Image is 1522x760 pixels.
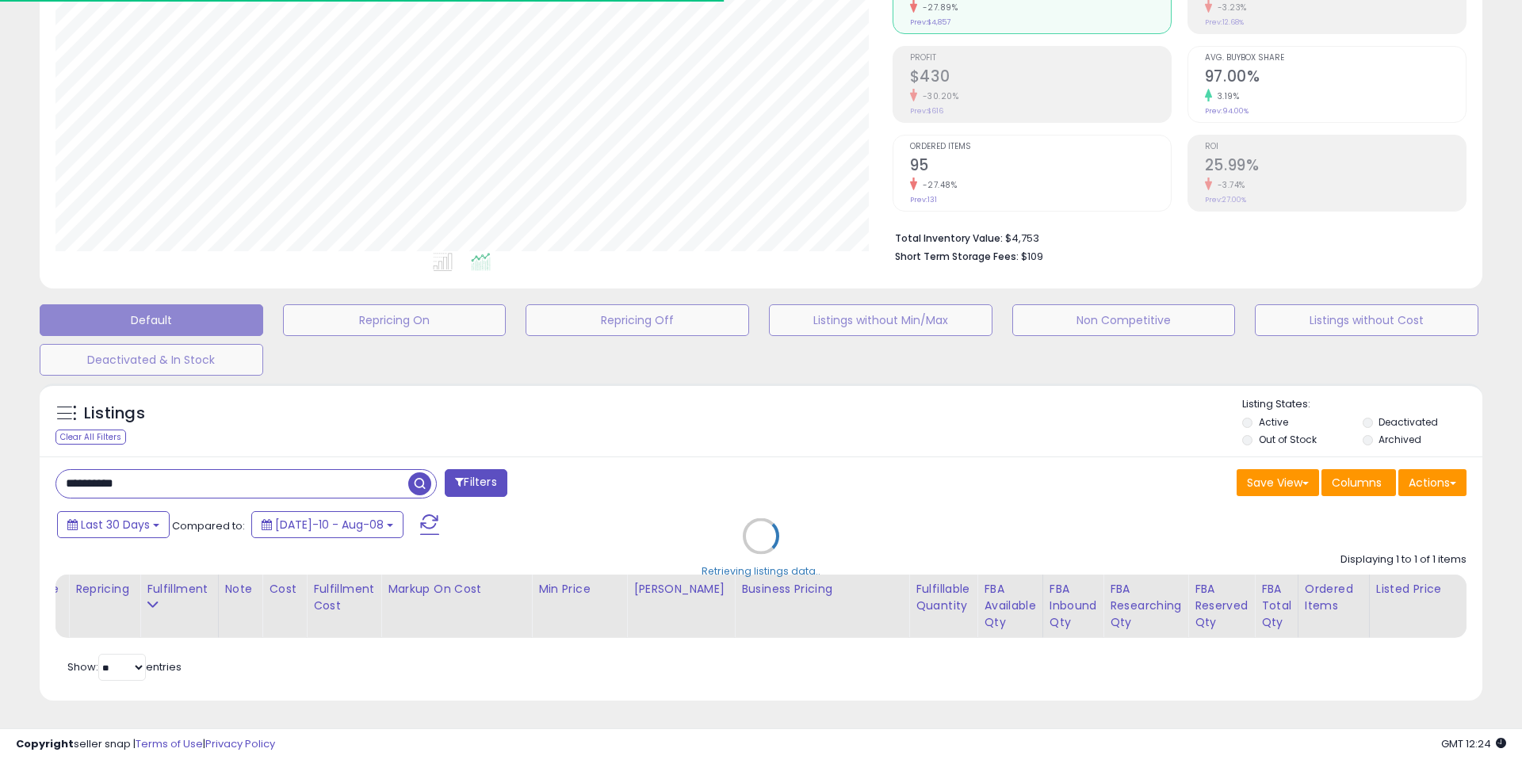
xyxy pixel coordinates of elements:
[910,156,1171,178] h2: 95
[1255,304,1478,336] button: Listings without Cost
[917,2,958,13] small: -27.89%
[910,143,1171,151] span: Ordered Items
[40,344,263,376] button: Deactivated & In Stock
[1212,179,1245,191] small: -3.74%
[1212,90,1240,102] small: 3.19%
[1205,67,1466,89] h2: 97.00%
[205,736,275,751] a: Privacy Policy
[895,250,1019,263] b: Short Term Storage Fees:
[917,179,958,191] small: -27.48%
[1012,304,1236,336] button: Non Competitive
[910,67,1171,89] h2: $430
[910,54,1171,63] span: Profit
[769,304,992,336] button: Listings without Min/Max
[1205,143,1466,151] span: ROI
[16,736,74,751] strong: Copyright
[895,227,1455,246] li: $4,753
[1021,249,1043,264] span: $109
[1205,54,1466,63] span: Avg. Buybox Share
[1205,17,1244,27] small: Prev: 12.68%
[40,304,263,336] button: Default
[1205,106,1249,116] small: Prev: 94.00%
[136,736,203,751] a: Terms of Use
[1205,195,1246,204] small: Prev: 27.00%
[1205,156,1466,178] h2: 25.99%
[910,195,937,204] small: Prev: 131
[526,304,749,336] button: Repricing Off
[910,106,943,116] small: Prev: $616
[1441,736,1506,751] span: 2025-09-10 12:24 GMT
[895,231,1003,245] b: Total Inventory Value:
[1212,2,1247,13] small: -3.23%
[702,563,820,578] div: Retrieving listings data..
[283,304,507,336] button: Repricing On
[16,737,275,752] div: seller snap | |
[910,17,950,27] small: Prev: $4,857
[917,90,959,102] small: -30.20%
